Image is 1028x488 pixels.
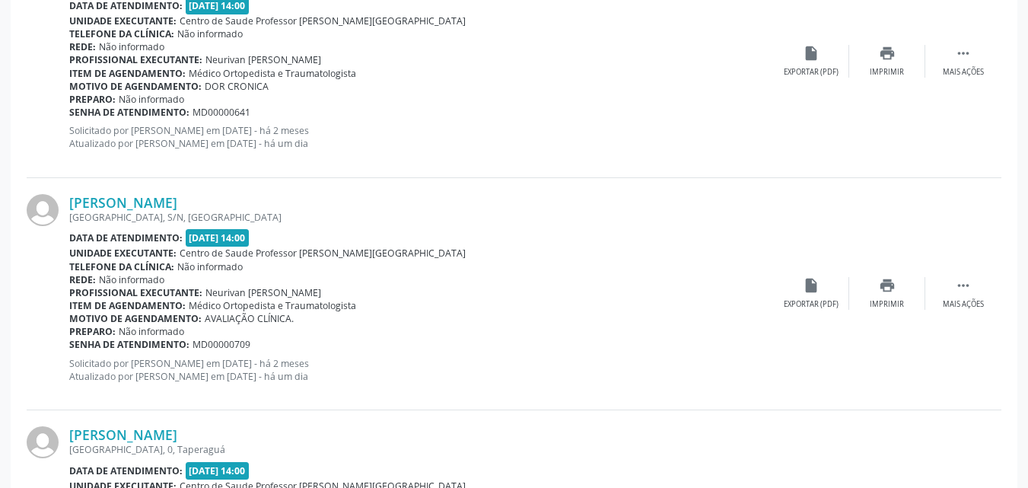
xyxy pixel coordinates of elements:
i: print [879,45,896,62]
i:  [955,45,972,62]
span: Centro de Saude Professor [PERSON_NAME][GEOGRAPHIC_DATA] [180,247,466,260]
b: Item de agendamento: [69,67,186,80]
p: Solicitado por [PERSON_NAME] em [DATE] - há 2 meses Atualizado por [PERSON_NAME] em [DATE] - há u... [69,357,773,383]
b: Senha de atendimento: [69,338,189,351]
b: Motivo de agendamento: [69,80,202,93]
b: Unidade executante: [69,14,177,27]
span: Neurivan [PERSON_NAME] [205,286,321,299]
i: insert_drive_file [803,277,820,294]
b: Telefone da clínica: [69,27,174,40]
span: Neurivan [PERSON_NAME] [205,53,321,66]
b: Profissional executante: [69,286,202,299]
b: Motivo de agendamento: [69,312,202,325]
span: Médico Ortopedista e Traumatologista [189,67,356,80]
span: MD00000709 [193,338,250,351]
span: Não informado [177,27,243,40]
span: MD00000641 [193,106,250,119]
div: Mais ações [943,299,984,310]
b: Data de atendimento: [69,464,183,477]
div: [GEOGRAPHIC_DATA], S/N, [GEOGRAPHIC_DATA] [69,211,773,224]
img: img [27,194,59,226]
span: Não informado [99,273,164,286]
span: [DATE] 14:00 [186,229,250,247]
span: Centro de Saude Professor [PERSON_NAME][GEOGRAPHIC_DATA] [180,14,466,27]
span: Não informado [119,93,184,106]
b: Rede: [69,40,96,53]
span: Não informado [119,325,184,338]
span: [DATE] 14:00 [186,462,250,480]
a: [PERSON_NAME] [69,194,177,211]
b: Unidade executante: [69,247,177,260]
p: Solicitado por [PERSON_NAME] em [DATE] - há 2 meses Atualizado por [PERSON_NAME] em [DATE] - há u... [69,124,773,150]
b: Item de agendamento: [69,299,186,312]
i:  [955,277,972,294]
div: [GEOGRAPHIC_DATA], 0, Taperaguá [69,443,773,456]
div: Imprimir [870,299,904,310]
span: AVALIAÇÃO CLÍNICA. [205,312,294,325]
span: Não informado [177,260,243,273]
i: insert_drive_file [803,45,820,62]
img: img [27,426,59,458]
div: Mais ações [943,67,984,78]
b: Rede: [69,273,96,286]
i: print [879,277,896,294]
b: Data de atendimento: [69,231,183,244]
b: Telefone da clínica: [69,260,174,273]
span: Médico Ortopedista e Traumatologista [189,299,356,312]
span: Não informado [99,40,164,53]
b: Profissional executante: [69,53,202,66]
a: [PERSON_NAME] [69,426,177,443]
span: DOR CRONICA [205,80,269,93]
div: Imprimir [870,67,904,78]
b: Preparo: [69,325,116,338]
div: Exportar (PDF) [784,67,839,78]
b: Senha de atendimento: [69,106,189,119]
b: Preparo: [69,93,116,106]
div: Exportar (PDF) [784,299,839,310]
